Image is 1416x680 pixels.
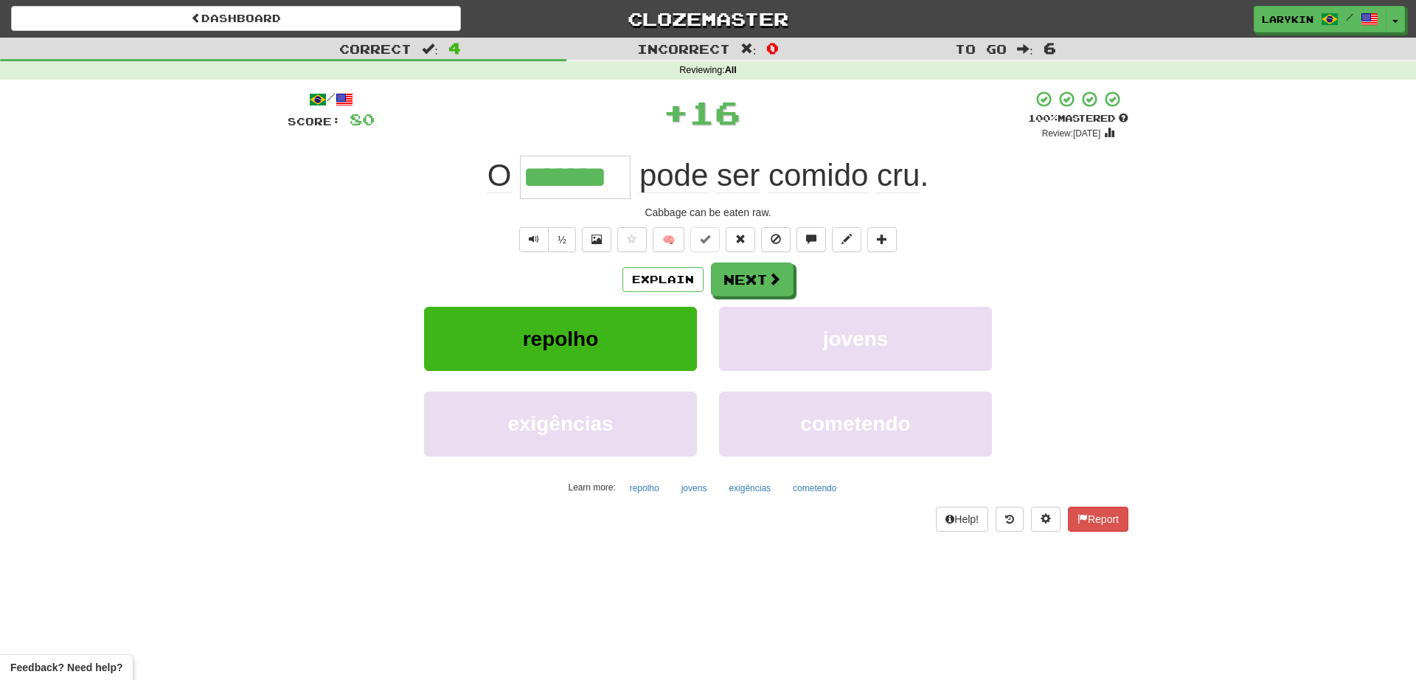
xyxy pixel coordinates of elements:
button: Favorite sentence (alt+f) [617,227,647,252]
div: / [288,90,375,108]
button: repolho [424,307,697,371]
span: 100 % [1028,112,1058,124]
button: Add to collection (alt+a) [867,227,897,252]
span: . [631,158,929,193]
button: Help! [936,507,988,532]
button: Round history (alt+y) [996,507,1024,532]
button: jovens [719,307,992,371]
div: Cabbage can be eaten raw. [288,205,1128,220]
span: comido [768,158,868,193]
span: exigências [507,412,613,435]
span: ser [717,158,760,193]
span: : [422,43,438,55]
span: : [740,43,757,55]
small: Review: [DATE] [1042,128,1101,139]
button: Ignore sentence (alt+i) [761,227,791,252]
span: 4 [448,39,461,57]
span: To go [955,41,1007,56]
span: jovens [823,327,889,350]
a: Clozemaster [483,6,933,32]
span: Correct [339,41,412,56]
span: cometendo [800,412,910,435]
button: Explain [622,267,704,292]
strong: All [725,65,737,75]
div: Text-to-speech controls [516,227,576,252]
button: ½ [548,227,576,252]
button: 🧠 [653,227,684,252]
span: 0 [766,39,779,57]
button: Discuss sentence (alt+u) [796,227,826,252]
button: Show image (alt+x) [582,227,611,252]
button: Set this sentence to 100% Mastered (alt+m) [690,227,720,252]
a: Dashboard [11,6,461,31]
span: / [1346,12,1353,22]
span: Open feedback widget [10,660,122,675]
span: 16 [689,94,740,131]
button: jovens [673,477,715,499]
button: exigências [424,392,697,456]
span: 80 [350,110,375,128]
span: O [487,158,512,193]
span: larykin [1262,13,1313,26]
button: Edit sentence (alt+d) [832,227,861,252]
span: pode [639,158,708,193]
button: repolho [622,477,667,499]
button: cometendo [719,392,992,456]
span: Score: [288,115,341,128]
span: 6 [1044,39,1056,57]
button: Reset to 0% Mastered (alt+r) [726,227,755,252]
button: Next [711,263,794,296]
div: Mastered [1028,112,1128,125]
span: repolho [523,327,599,350]
button: Report [1068,507,1128,532]
button: exigências [721,477,779,499]
button: cometendo [785,477,844,499]
span: : [1017,43,1033,55]
small: Learn more: [569,482,616,493]
span: + [663,90,689,134]
span: cru [877,158,920,193]
button: Play sentence audio (ctl+space) [519,227,549,252]
span: Incorrect [637,41,730,56]
a: larykin / [1254,6,1386,32]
